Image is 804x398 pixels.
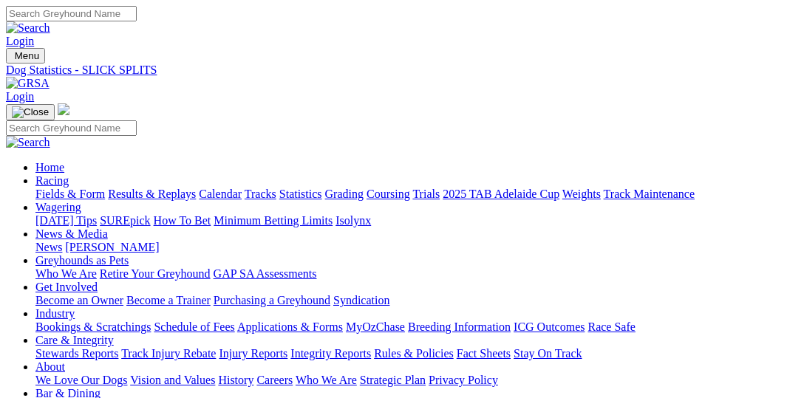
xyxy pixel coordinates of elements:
span: Menu [15,50,39,61]
a: Login [6,90,34,103]
a: Who We Are [35,267,97,280]
button: Toggle navigation [6,104,55,120]
a: SUREpick [100,214,150,227]
a: Schedule of Fees [154,320,234,333]
a: Home [35,161,64,174]
a: Login [6,35,34,47]
a: Isolynx [335,214,371,227]
a: Privacy Policy [429,374,498,386]
a: History [218,374,253,386]
div: About [35,374,798,387]
a: Results & Replays [108,188,196,200]
a: News & Media [35,227,108,240]
div: Greyhounds as Pets [35,267,798,281]
a: Dog Statistics - SLICK SPLITS [6,64,798,77]
a: Who We Are [296,374,357,386]
a: Stewards Reports [35,347,118,360]
a: Weights [562,188,601,200]
input: Search [6,120,137,136]
a: Injury Reports [219,347,287,360]
a: Wagering [35,201,81,213]
a: Track Maintenance [604,188,695,200]
a: Become an Owner [35,294,123,306]
a: Applications & Forms [237,320,343,333]
a: Race Safe [587,320,635,333]
a: Integrity Reports [290,347,371,360]
img: Close [12,106,49,118]
a: Tracks [245,188,276,200]
a: Stay On Track [514,347,582,360]
a: [PERSON_NAME] [65,241,159,253]
div: Wagering [35,214,798,227]
a: Grading [325,188,364,200]
div: Industry [35,320,798,334]
a: Fields & Form [35,188,105,200]
a: Vision and Values [130,374,215,386]
a: We Love Our Dogs [35,374,127,386]
a: Get Involved [35,281,98,293]
div: Racing [35,188,798,201]
div: News & Media [35,241,798,254]
a: Track Injury Rebate [121,347,216,360]
a: Become a Trainer [126,294,211,306]
a: Care & Integrity [35,334,114,346]
a: How To Bet [154,214,211,227]
a: Racing [35,174,69,187]
a: Retire Your Greyhound [100,267,211,280]
a: Minimum Betting Limits [214,214,333,227]
a: Careers [256,374,293,386]
a: Greyhounds as Pets [35,254,129,267]
img: logo-grsa-white.png [58,103,69,115]
a: 2025 TAB Adelaide Cup [443,188,559,200]
a: Statistics [279,188,322,200]
img: Search [6,136,50,149]
a: Trials [412,188,440,200]
a: ICG Outcomes [514,320,585,333]
a: Rules & Policies [374,347,454,360]
button: Toggle navigation [6,48,45,64]
a: [DATE] Tips [35,214,97,227]
a: Strategic Plan [360,374,426,386]
img: GRSA [6,77,50,90]
a: Syndication [333,294,389,306]
img: Search [6,21,50,35]
a: MyOzChase [346,320,405,333]
a: Calendar [199,188,242,200]
a: GAP SA Assessments [214,267,317,280]
a: About [35,360,65,373]
a: Coursing [367,188,410,200]
a: Purchasing a Greyhound [214,294,330,306]
div: Care & Integrity [35,347,798,360]
input: Search [6,6,137,21]
a: Industry [35,307,75,320]
a: Breeding Information [408,320,511,333]
a: Bookings & Scratchings [35,320,151,333]
div: Get Involved [35,294,798,307]
a: News [35,241,62,253]
a: Fact Sheets [457,347,511,360]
